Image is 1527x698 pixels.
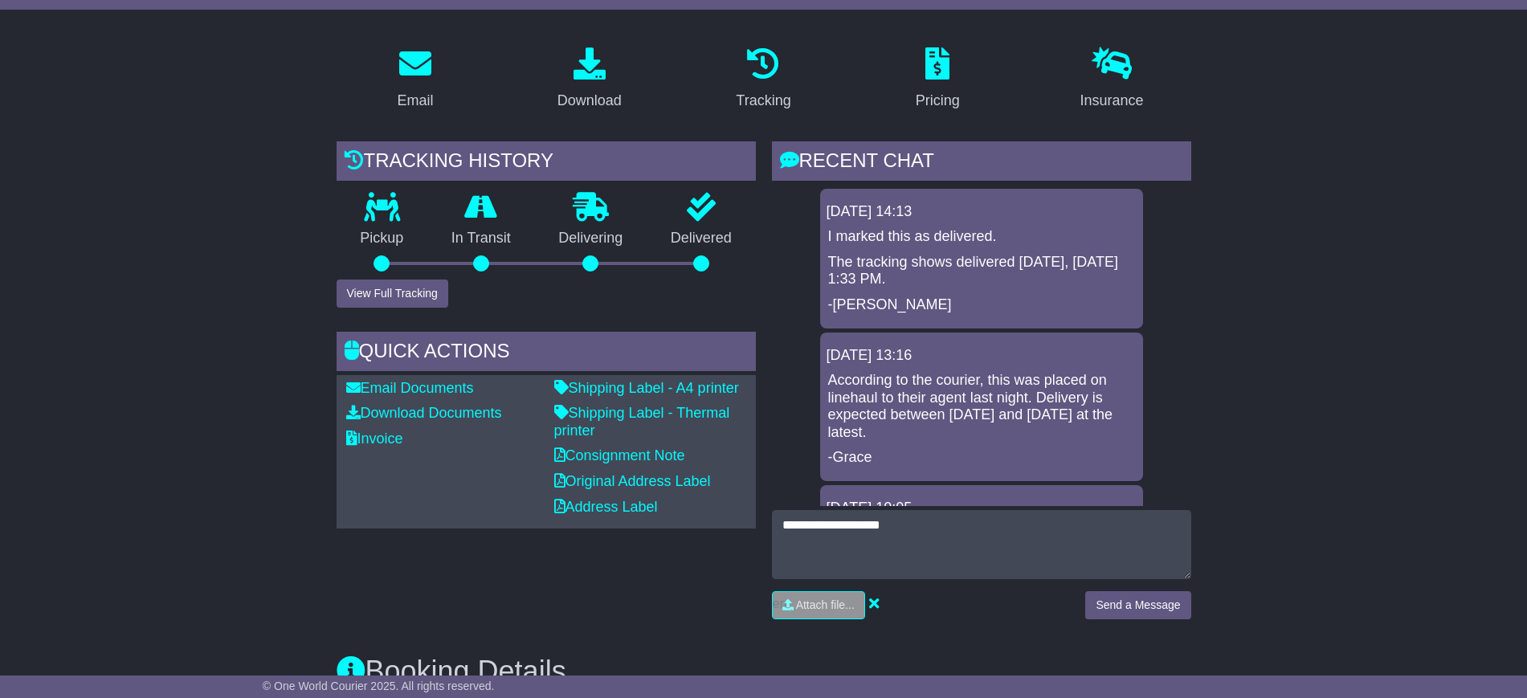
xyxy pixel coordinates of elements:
[828,372,1135,441] p: According to the courier, this was placed on linehaul to their agent last night. Delivery is expe...
[827,203,1137,221] div: [DATE] 14:13
[397,90,433,112] div: Email
[1085,591,1190,619] button: Send a Message
[263,680,495,692] span: © One World Courier 2025. All rights reserved.
[346,431,403,447] a: Invoice
[916,90,960,112] div: Pricing
[554,499,658,515] a: Address Label
[736,90,790,112] div: Tracking
[346,405,502,421] a: Download Documents
[828,296,1135,314] p: -[PERSON_NAME]
[554,473,711,489] a: Original Address Label
[547,42,632,117] a: Download
[554,380,739,396] a: Shipping Label - A4 printer
[337,332,756,375] div: Quick Actions
[1080,90,1144,112] div: Insurance
[827,347,1137,365] div: [DATE] 13:16
[828,228,1135,246] p: I marked this as delivered.
[386,42,443,117] a: Email
[337,655,1191,688] h3: Booking Details
[427,230,535,247] p: In Transit
[557,90,622,112] div: Download
[535,230,647,247] p: Delivering
[554,447,685,463] a: Consignment Note
[827,500,1137,517] div: [DATE] 10:05
[337,230,428,247] p: Pickup
[725,42,801,117] a: Tracking
[554,405,730,439] a: Shipping Label - Thermal printer
[647,230,756,247] p: Delivered
[346,380,474,396] a: Email Documents
[905,42,970,117] a: Pricing
[828,449,1135,467] p: -Grace
[1070,42,1154,117] a: Insurance
[828,254,1135,288] p: The tracking shows delivered [DATE], [DATE] 1:33 PM.
[337,141,756,185] div: Tracking history
[772,141,1191,185] div: RECENT CHAT
[337,280,448,308] button: View Full Tracking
